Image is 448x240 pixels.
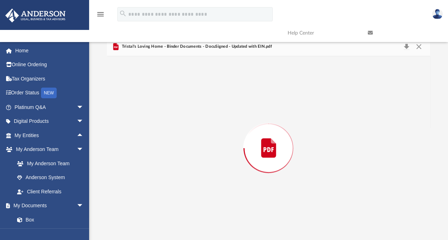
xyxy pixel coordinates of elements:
[77,114,91,129] span: arrow_drop_down
[77,128,91,143] span: arrow_drop_up
[5,43,94,58] a: Home
[77,100,91,115] span: arrow_drop_down
[10,213,87,227] a: Box
[120,43,272,50] span: Tristal's Loving Home - Binder Documents - DocuSigned - Updated with EIN.pdf
[5,128,94,142] a: My Entitiesarrow_drop_up
[5,199,91,213] a: My Documentsarrow_drop_down
[5,100,94,114] a: Platinum Q&Aarrow_drop_down
[96,10,105,19] i: menu
[10,184,91,199] a: Client Referrals
[119,10,127,17] i: search
[5,142,91,157] a: My Anderson Teamarrow_drop_down
[282,19,362,47] a: Help Center
[5,114,94,129] a: Digital Productsarrow_drop_down
[5,86,94,100] a: Order StatusNEW
[96,14,105,19] a: menu
[432,9,443,19] img: User Pic
[10,156,87,171] a: My Anderson Team
[5,72,94,86] a: Tax Organizers
[77,142,91,157] span: arrow_drop_down
[10,171,91,185] a: Anderson System
[3,9,68,22] img: Anderson Advisors Platinum Portal
[77,199,91,213] span: arrow_drop_down
[107,37,430,240] div: Preview
[41,88,57,98] div: NEW
[5,58,94,72] a: Online Ordering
